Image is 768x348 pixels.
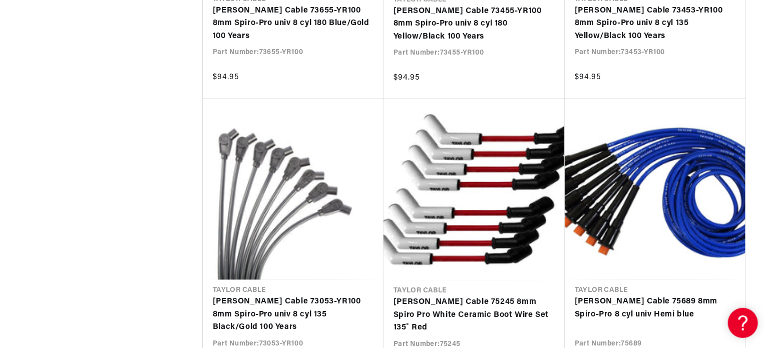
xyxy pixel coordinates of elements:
a: [PERSON_NAME] Cable 75689 8mm Spiro-Pro 8 cyl univ Hemi blue [575,295,735,321]
a: [PERSON_NAME] Cable 75245 8mm Spiro Pro White Ceramic Boot Wire Set 135˚ Red [394,296,555,334]
a: [PERSON_NAME] Cable 73053-YR100 8mm Spiro-Pro univ 8 cyl 135 Black/Gold 100 Years [213,295,373,334]
a: [PERSON_NAME] Cable 73655-YR100 8mm Spiro-Pro univ 8 cyl 180 Blue/Gold 100 Years [213,5,373,43]
a: [PERSON_NAME] Cable 73453-YR100 8mm Spiro-Pro univ 8 cyl 135 Yellow/Black 100 Years [575,5,735,43]
a: [PERSON_NAME] Cable 73455-YR100 8mm Spiro-Pro univ 8 cyl 180 Yellow/Black 100 Years [394,5,555,44]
